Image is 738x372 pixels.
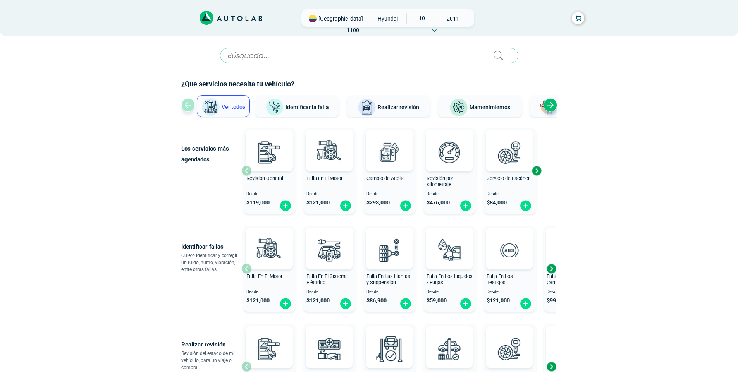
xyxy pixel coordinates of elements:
[544,226,596,312] button: Falla En La Caja de Cambio Desde $99,000
[220,48,518,63] input: Búsqueda...
[255,95,339,117] button: Identificar la falla
[438,229,461,252] img: AD0BCuuxAAAAAElFTkSuQmCC
[372,233,406,267] img: diagnostic_suspension-v3.svg
[366,297,387,304] span: $ 86,900
[201,98,220,117] img: Ver todos
[339,200,352,212] img: fi_plus-circle2.svg
[318,229,341,252] img: AD0BCuuxAAAAAElFTkSuQmCC
[197,95,250,117] button: Ver todos
[427,273,473,286] span: Falla En Los Liquidos / Fugas
[303,226,356,312] button: Falla En El Sistema Eléctrico Desde $121,000
[427,175,453,188] span: Revisión por Kilometraje
[246,192,292,197] span: Desde
[520,298,532,310] img: fi_plus-circle2.svg
[439,13,467,24] span: 2011
[306,192,353,197] span: Desde
[246,273,282,279] span: Falla En El Motor
[306,297,330,304] span: $ 121,000
[487,199,507,206] span: $ 84,000
[279,200,292,212] img: fi_plus-circle2.svg
[246,175,283,181] span: Revisión General
[470,104,510,110] span: Mantenimientos
[378,328,401,351] img: AD0BCuuxAAAAAElFTkSuQmCC
[318,328,341,351] img: AD0BCuuxAAAAAElFTkSuQmCC
[366,290,413,295] span: Desde
[487,297,510,304] span: $ 121,000
[306,290,353,295] span: Desde
[372,135,406,169] img: cambio_de_aceite-v3.svg
[312,233,346,267] img: diagnostic_bombilla-v3.svg
[531,165,542,177] div: Next slide
[265,98,284,117] img: Identificar la falla
[459,298,472,310] img: fi_plus-circle2.svg
[347,95,430,117] button: Realizar revisión
[487,290,533,295] span: Desde
[306,199,330,206] span: $ 121,000
[279,298,292,310] img: fi_plus-circle2.svg
[378,104,419,110] span: Realizar revisión
[372,332,406,366] img: peritaje-v3.svg
[520,200,532,212] img: fi_plus-circle2.svg
[492,332,526,366] img: escaner-v3.svg
[438,95,522,117] button: Mantenimientos
[243,226,296,312] button: Falla En El Motor Desde $121,000
[427,199,450,206] span: $ 476,000
[339,298,352,310] img: fi_plus-circle2.svg
[378,229,401,252] img: AD0BCuuxAAAAAElFTkSuQmCC
[318,15,363,22] span: [GEOGRAPHIC_DATA]
[252,135,286,169] img: revision_general-v3.svg
[552,233,587,267] img: diagnostic_caja-de-cambios-v3.svg
[487,273,513,286] span: Falla En Los Testigos
[366,273,410,286] span: Falla En Las Llantas y Suspensión
[222,104,245,110] span: Ver todos
[399,200,412,212] img: fi_plus-circle2.svg
[487,175,530,181] span: Servicio de Escáner
[358,98,376,117] img: Realizar revisión
[366,199,390,206] span: $ 293,000
[306,273,348,286] span: Falla En El Sistema Eléctrico
[246,290,292,295] span: Desde
[427,192,473,197] span: Desde
[432,233,466,267] img: diagnostic_gota-de-sangre-v3.svg
[432,135,466,169] img: revision_por_kilometraje-v3.svg
[544,98,557,112] div: Next slide
[427,290,473,295] span: Desde
[181,350,241,371] p: Revisión del estado de mi vehículo, para un viaje o compra.
[312,135,346,169] img: diagnostic_engine-v3.svg
[483,128,536,214] button: Servicio de Escáner Desde $84,000
[552,332,587,366] img: cambio_bateria-v3.svg
[286,104,329,110] span: Identificar la falla
[318,131,341,154] img: AD0BCuuxAAAAAElFTkSuQmCC
[312,332,346,366] img: aire_acondicionado-v3.svg
[438,328,461,351] img: AD0BCuuxAAAAAElFTkSuQmCC
[492,135,526,169] img: escaner-v3.svg
[246,297,270,304] span: $ 121,000
[181,252,241,273] p: Quiero identificar y corregir un ruido, humo, vibración, entre otras fallas.
[427,297,447,304] span: $ 59,000
[547,273,588,286] span: Falla En La Caja de Cambio
[483,226,536,312] button: Falla En Los Testigos Desde $121,000
[309,15,317,22] img: Flag of COLOMBIA
[181,143,241,165] p: Los servicios más agendados
[366,192,413,197] span: Desde
[246,199,270,206] span: $ 119,000
[181,241,241,252] p: Identificar fallas
[423,226,476,312] button: Falla En Los Liquidos / Fugas Desde $59,000
[252,332,286,366] img: revision_general-v3.svg
[378,131,401,154] img: AD0BCuuxAAAAAElFTkSuQmCC
[252,233,286,267] img: diagnostic_engine-v3.svg
[432,332,466,366] img: revision_tecno_mecanica-v3.svg
[363,128,416,214] button: Cambio de Aceite Desde $293,000
[339,24,367,36] span: 1100
[366,175,405,181] span: Cambio de Aceite
[423,128,476,214] button: Revisión por Kilometraje Desde $476,000
[498,328,521,351] img: AD0BCuuxAAAAAElFTkSuQmCC
[363,226,416,312] button: Falla En Las Llantas y Suspensión Desde $86,900
[498,229,521,252] img: AD0BCuuxAAAAAElFTkSuQmCC
[547,297,567,304] span: $ 99,000
[306,175,342,181] span: Falla En El Motor
[258,229,281,252] img: AD0BCuuxAAAAAElFTkSuQmCC
[181,79,557,89] h2: ¿Que servicios necesita tu vehículo?
[399,298,412,310] img: fi_plus-circle2.svg
[258,328,281,351] img: AD0BCuuxAAAAAElFTkSuQmCC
